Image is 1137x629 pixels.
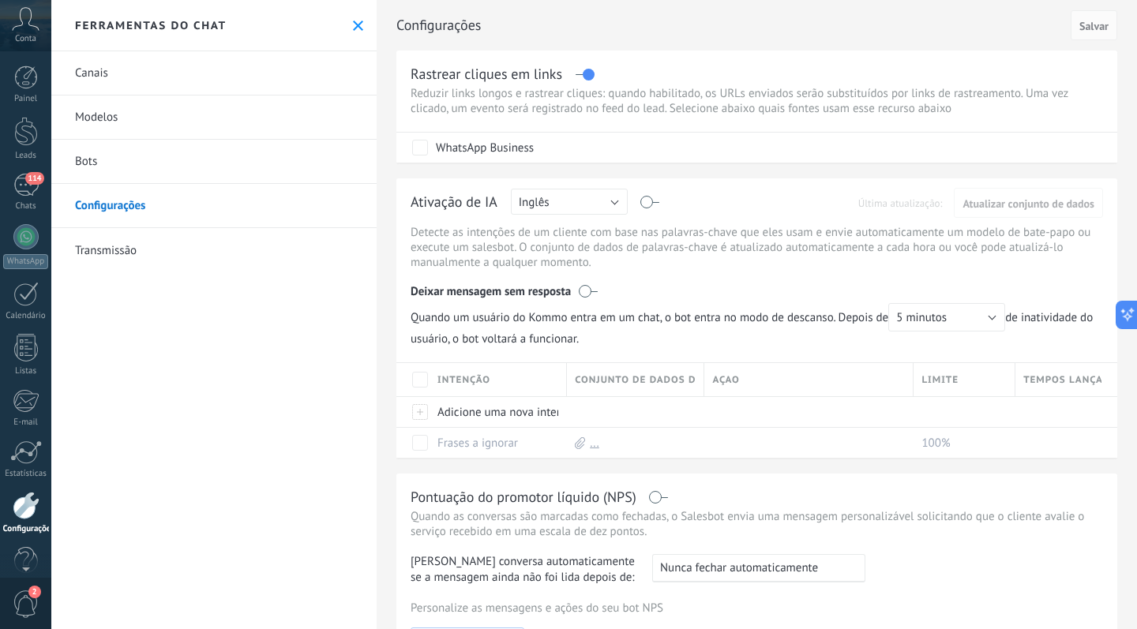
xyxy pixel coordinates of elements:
span: Conta [15,34,36,44]
span: 100% [921,436,950,451]
span: Limite [921,373,959,388]
div: Configurações [3,524,49,534]
p: Quando as conversas são marcadas como fechadas, o Salesbot envia uma mensagem personalizável soli... [411,509,1103,539]
span: Açao [712,373,739,388]
div: 100% [914,428,1008,458]
button: 5 minutos [888,303,1005,331]
a: ... [590,436,599,451]
div: Configurações [567,397,696,427]
a: Modelos [51,95,377,140]
span: 114 [25,172,43,185]
span: Conjunto de dados de palavras-chave [575,373,696,388]
div: Configurações [914,397,1008,427]
div: Ativação de IA [411,193,497,217]
div: Pontuação do promotor líquido (NPS) [411,488,636,506]
span: Quando um usuário do Kommo entra em um chat, o bot entra no modo de descanso. Depois de [411,303,1005,331]
span: 5 minutos [896,310,947,325]
div: E-mail [3,417,49,428]
span: Tempos lançados [1023,373,1101,388]
div: Configurações [1015,397,1101,427]
button: Inglês [511,189,628,215]
div: Configurações [704,397,906,427]
span: Intenção [437,373,490,388]
span: 2 [28,586,41,598]
a: Canais [51,51,377,95]
div: Chats [3,201,49,212]
a: Transmissão [51,228,377,272]
h2: Configurações [396,9,1065,41]
span: de inatividade do usuário, o bot voltará a funcionar. [411,303,1103,346]
div: WhatsApp [3,254,48,269]
div: Estatísticas [3,469,49,479]
div: WhatsApp Business [436,140,534,156]
p: Detecte as intenções de um cliente com base nas palavras-chave que eles usam e envie automaticame... [411,225,1103,270]
p: Reduzir links longos e rastrear cliques: quando habilitado, os URLs enviados serão substituídos p... [411,86,1103,116]
span: Inglês [519,195,550,210]
div: Leads [3,151,49,161]
h2: Ferramentas do chat [75,18,227,32]
a: Bots [51,140,377,184]
span: [PERSON_NAME] conversa automaticamente se a mensagem ainda não foi lida depois de: [411,554,638,586]
span: Nunca fechar automaticamente [660,560,818,575]
div: Rastrear cliques em links [411,65,562,83]
div: Calendário [3,311,49,321]
div: Painel [3,94,49,104]
a: Frases a ignorar [437,436,518,451]
button: Salvar [1071,10,1117,40]
div: Listas [3,366,49,376]
div: Deixar mensagem sem resposta [411,273,1103,303]
div: Adicione uma nova intenção [430,397,559,427]
span: Salvar [1079,21,1109,32]
p: Personalize as mensagens e ações do seu bot NPS [411,601,1103,616]
a: Configurações [51,184,377,228]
